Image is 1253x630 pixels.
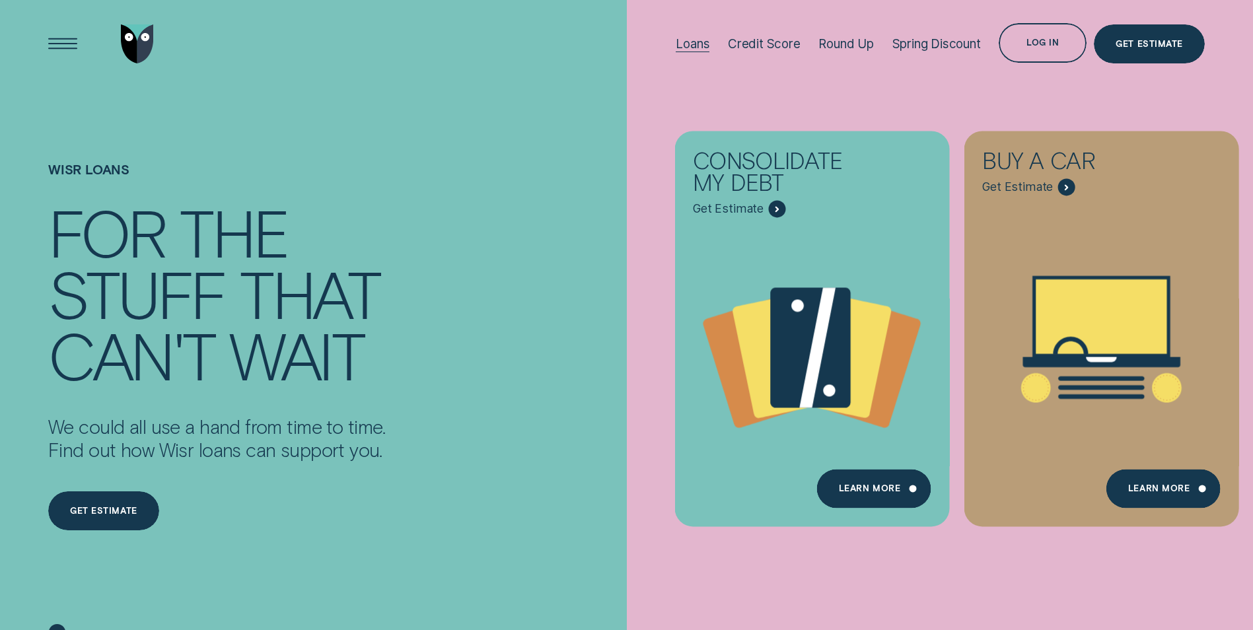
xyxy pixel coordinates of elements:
[693,149,869,200] div: Consolidate my debt
[728,36,801,52] div: Credit Score
[48,263,225,324] div: stuff
[229,324,363,386] div: wait
[48,162,386,202] h1: Wisr loans
[982,180,1053,195] span: Get Estimate
[48,324,215,386] div: can't
[48,201,386,385] h4: For the stuff that can't wait
[693,201,764,216] span: Get Estimate
[982,149,1158,178] div: Buy a car
[817,469,931,508] a: Learn more
[48,201,165,263] div: For
[43,24,83,64] button: Open Menu
[48,491,159,531] a: Get estimate
[675,131,950,516] a: Consolidate my debt - Learn more
[964,131,1239,516] a: Buy a car - Learn more
[892,36,981,52] div: Spring Discount
[1106,469,1221,508] a: Learn More
[48,415,386,462] p: We could all use a hand from time to time. Find out how Wisr loans can support you.
[1094,24,1205,64] a: Get Estimate
[676,36,709,52] div: Loans
[818,36,874,52] div: Round Up
[121,24,154,64] img: Wisr
[180,201,288,263] div: the
[240,263,379,324] div: that
[999,23,1087,63] button: Log in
